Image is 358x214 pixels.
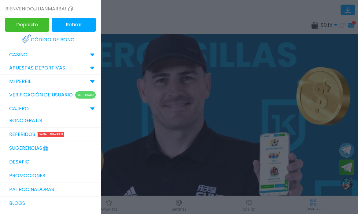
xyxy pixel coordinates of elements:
[9,64,65,72] p: Apuestas Deportivas
[9,105,29,112] p: CAJERO
[42,143,49,150] img: Gift
[52,18,96,32] button: Retirar
[5,18,49,32] button: Depósito
[22,34,31,43] img: Redeem
[9,51,28,58] p: CASINO
[38,132,64,137] div: Gana hasta $888
[22,33,79,47] a: Código de bono
[75,91,96,99] p: Verificado
[5,5,74,13] div: Bienvenido , juanmarba!
[9,78,31,85] p: MI PERFIL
